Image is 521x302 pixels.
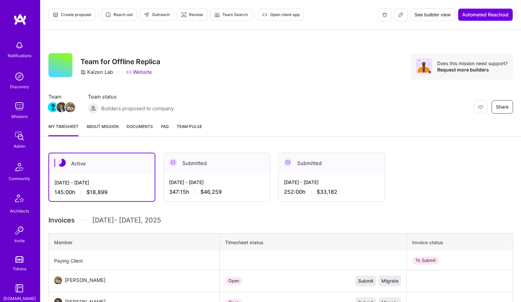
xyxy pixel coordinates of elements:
img: User Avatar [54,276,62,284]
a: Documents [127,123,153,136]
span: See builder view [414,11,451,18]
a: Team Member Avatar [66,102,74,113]
th: Invoice status [407,234,513,252]
a: FAQ [161,123,169,136]
img: tokens [15,256,23,263]
span: Share [496,104,509,110]
a: Team Pulse [177,123,202,136]
a: Team Member Avatar [48,102,57,113]
button: Create proposal [48,9,96,21]
img: bell [13,39,26,52]
button: Outreach [140,9,174,21]
img: Divider [80,215,87,225]
span: $46,259 [200,188,222,195]
span: Team Pulse [177,124,202,129]
span: $18,899 [86,189,108,196]
img: Active [58,159,66,167]
span: [DATE] - [DATE] , 2025 [92,215,161,225]
div: Admin [14,143,25,150]
span: Migrate [381,278,398,284]
span: Create proposal [53,12,91,18]
div: Tokens [13,265,26,272]
span: Invoices [48,215,75,225]
div: Notifications [8,52,31,59]
button: Team Search [210,9,252,21]
i: icon CompanyGray [80,69,86,75]
th: Timesheet status [220,234,407,252]
div: 252:00 h [284,188,379,195]
button: Submit [355,276,376,286]
img: Team Member Avatar [65,102,75,112]
div: [DATE] - [DATE] [54,179,149,186]
div: Submitted [164,153,270,173]
span: $33,182 [317,188,337,195]
img: logo [13,13,27,25]
span: Team [48,93,74,100]
div: [DATE] - [DATE] [284,179,379,186]
img: Submitted [169,158,177,166]
img: Architects [11,191,27,207]
div: Kaizen Lab [80,68,113,75]
img: Community [11,159,27,175]
div: To Submit [412,257,439,265]
span: Submit [358,278,373,284]
i: icon EyeClosed [478,104,483,110]
a: About Mission [86,123,119,136]
div: Active [49,153,155,174]
button: Reach out [101,9,137,21]
button: Migrate [379,276,401,286]
i: icon Targeter [181,12,186,17]
button: Share [492,100,513,114]
div: Request more builders [437,66,508,73]
img: Builders proposed to company [88,103,99,114]
div: 145:00 h [54,189,149,196]
div: Missions [11,113,28,120]
div: Discovery [10,83,29,90]
img: teamwork [13,100,26,113]
span: Open client app [262,12,300,18]
div: [DATE] - [DATE] [169,179,265,186]
div: Architects [10,207,29,214]
div: [DOMAIN_NAME] [3,295,36,302]
span: Builders proposed to company [101,105,174,112]
button: Open client app [258,9,304,21]
div: Submitted [279,153,385,173]
img: guide book [13,282,26,295]
img: Invite [13,224,26,237]
div: 347:15 h [169,188,265,195]
div: Invite [14,237,25,244]
img: Team Member Avatar [56,102,66,112]
td: Paying Client [49,251,220,270]
h3: Team for Offline Replica [80,57,160,66]
a: My timesheet [48,123,78,136]
div: [PERSON_NAME] [65,276,106,284]
th: Member [49,234,220,252]
button: Automated Reachout [458,8,513,21]
span: Reach out [106,12,133,18]
span: Team status [88,93,174,100]
span: Documents [127,123,153,130]
img: admin teamwork [13,129,26,143]
span: Review [181,12,203,18]
img: Team Member Avatar [48,102,58,112]
span: Outreach [144,12,170,18]
button: See builder view [410,8,455,21]
a: Team Member Avatar [57,102,66,113]
span: Automated Reachout [462,11,509,18]
i: icon Proposal [53,12,58,17]
img: discovery [13,70,26,83]
div: Open [225,277,242,285]
div: Community [9,175,30,182]
span: Team Search [214,12,248,18]
img: Submitted [284,158,292,166]
div: Does this mission need support? [437,60,508,66]
a: Website [126,68,152,75]
button: Review [177,9,207,21]
img: Avatar [416,58,432,74]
